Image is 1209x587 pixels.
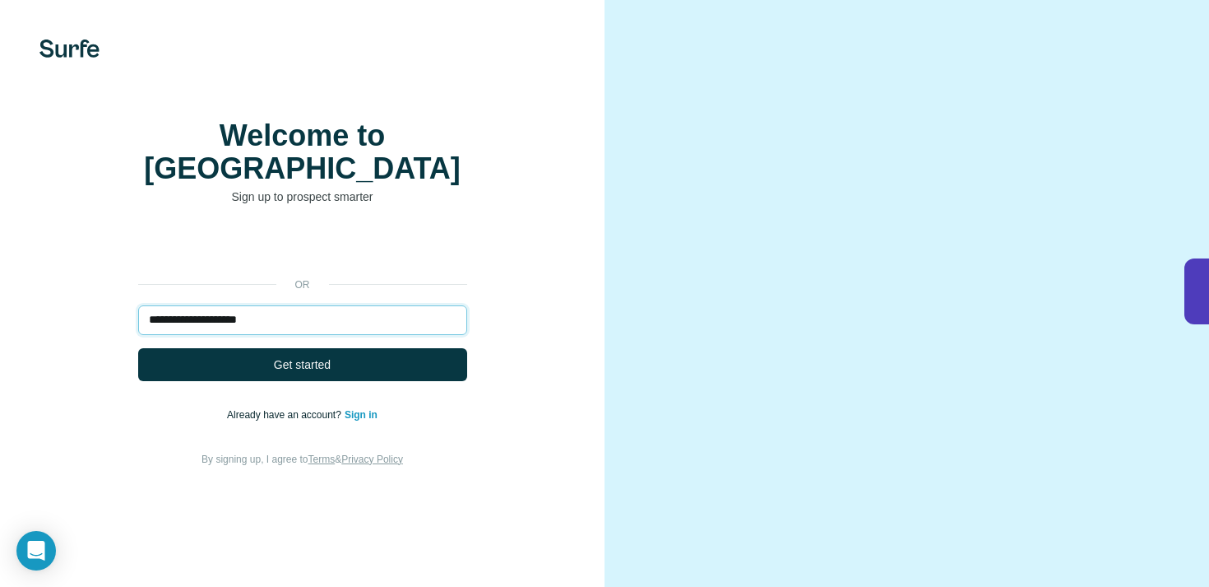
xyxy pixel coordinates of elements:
[201,454,403,465] span: By signing up, I agree to &
[16,531,56,571] div: Open Intercom Messenger
[39,40,100,58] img: Surfe's logo
[345,409,378,421] a: Sign in
[138,189,467,205] p: Sign up to prospect smarter
[138,119,467,185] h1: Welcome to [GEOGRAPHIC_DATA]
[308,454,336,465] a: Terms
[138,348,467,381] button: Get started
[227,409,345,421] span: Already have an account?
[274,356,331,373] span: Get started
[276,277,329,292] p: or
[341,454,403,465] a: Privacy Policy
[130,230,475,266] iframe: Sign in with Google Button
